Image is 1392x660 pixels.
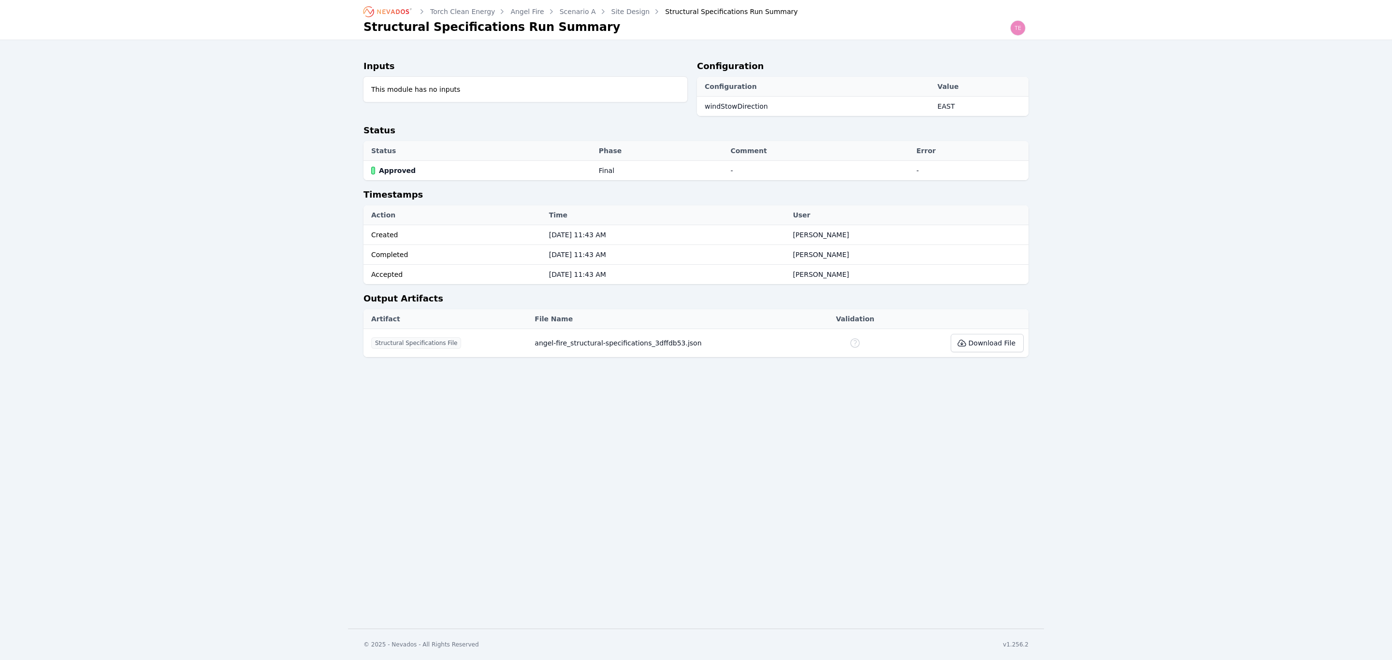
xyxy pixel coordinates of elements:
[363,19,620,35] h1: Structural Specifications Run Summary
[363,292,1029,309] h2: Output Artifacts
[371,250,539,259] div: Completed
[363,124,1029,141] h2: Status
[544,265,788,285] td: [DATE] 11:43 AM
[363,309,530,329] th: Artifact
[652,7,797,16] div: Structural Specifications Run Summary
[363,141,594,161] th: Status
[363,205,544,225] th: Action
[611,7,650,16] a: Site Design
[371,230,539,240] div: Created
[788,205,1029,225] th: User
[544,225,788,245] td: [DATE] 11:43 AM
[530,309,816,329] th: File Name
[697,77,933,97] th: Configuration
[788,265,1029,285] td: [PERSON_NAME]
[933,97,1029,116] td: EAST
[363,188,1029,205] h2: Timestamps
[951,334,1024,352] button: Download File
[371,337,461,349] span: Structural Specifications File
[788,245,1029,265] td: [PERSON_NAME]
[430,7,495,16] a: Torch Clean Energy
[363,641,479,648] div: © 2025 - Nevados - All Rights Reserved
[912,161,1029,181] td: -
[535,339,701,347] span: angel-fire_structural-specifications_3dffdb53.json
[788,225,1029,245] td: [PERSON_NAME]
[379,166,416,175] span: Approved
[599,166,614,175] div: Final
[912,141,1029,161] th: Error
[705,102,768,110] span: windStowDirection
[933,77,1029,97] th: Value
[371,270,539,279] div: Accepted
[363,77,687,102] div: This module has no inputs
[594,141,726,161] th: Phase
[363,4,798,19] nav: Breadcrumb
[544,205,788,225] th: Time
[725,161,912,181] td: -
[560,7,596,16] a: Scenario A
[363,59,687,77] h2: Inputs
[1003,641,1029,648] div: v1.256.2
[725,141,912,161] th: Comment
[697,59,1029,77] h2: Configuration
[816,309,894,329] th: Validation
[510,7,544,16] a: Angel Fire
[849,337,861,349] div: No Schema
[544,245,788,265] td: [DATE] 11:43 AM
[1010,20,1026,36] img: Ted Elliott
